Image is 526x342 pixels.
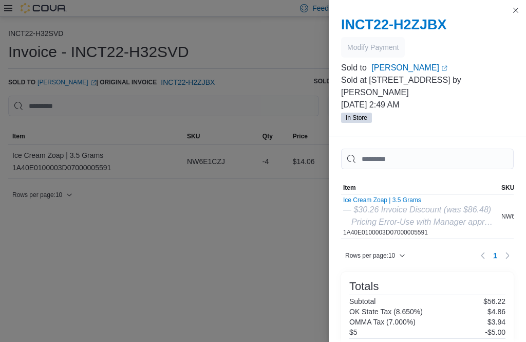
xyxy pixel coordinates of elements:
h3: Totals [349,280,379,293]
h6: OK State Tax (8.650%) [349,308,423,316]
h2: INCT22-H2ZJBX [341,16,514,33]
input: This is a search bar. As you type, the results lower in the page will automatically filter. [341,149,514,169]
button: Rows per page:10 [341,249,409,262]
button: Item [341,182,499,194]
nav: Pagination for table: MemoryTable from EuiInMemoryTable [477,247,514,264]
div: — $30.26 Invoice Discount (was $86.48) [343,204,497,216]
svg: External link [441,65,447,71]
button: Next page [501,249,514,262]
div: 1A40E0100003D07000005591 [343,196,497,237]
i: Pricing Error-Use with Manager approval [351,218,500,226]
div: Sold to [341,62,369,74]
span: In Store [346,113,367,122]
span: Modify Payment [347,42,399,52]
h6: Subtotal [349,297,375,305]
button: Page 1 of 1 [489,247,501,264]
span: SKU [501,184,514,192]
h6: $5 [349,328,358,336]
p: $56.22 [483,297,505,305]
span: 1 [493,250,497,261]
a: [PERSON_NAME]External link [371,62,514,74]
p: $4.86 [487,308,505,316]
button: Modify Payment [341,37,405,58]
span: Rows per page : 10 [345,251,395,260]
span: Item [343,184,356,192]
button: Ice Cream Zoap | 3.5 Grams [343,196,497,204]
p: Sold at [STREET_ADDRESS] by [PERSON_NAME] [341,74,514,99]
ul: Pagination for table: MemoryTable from EuiInMemoryTable [489,247,501,264]
p: -$5.00 [485,328,505,336]
h6: OMMA Tax (7.000%) [349,318,416,326]
span: In Store [341,113,372,123]
button: Close this dialog [510,4,522,16]
p: $3.94 [487,318,505,326]
button: Previous page [477,249,489,262]
p: [DATE] 2:49 AM [341,99,514,111]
